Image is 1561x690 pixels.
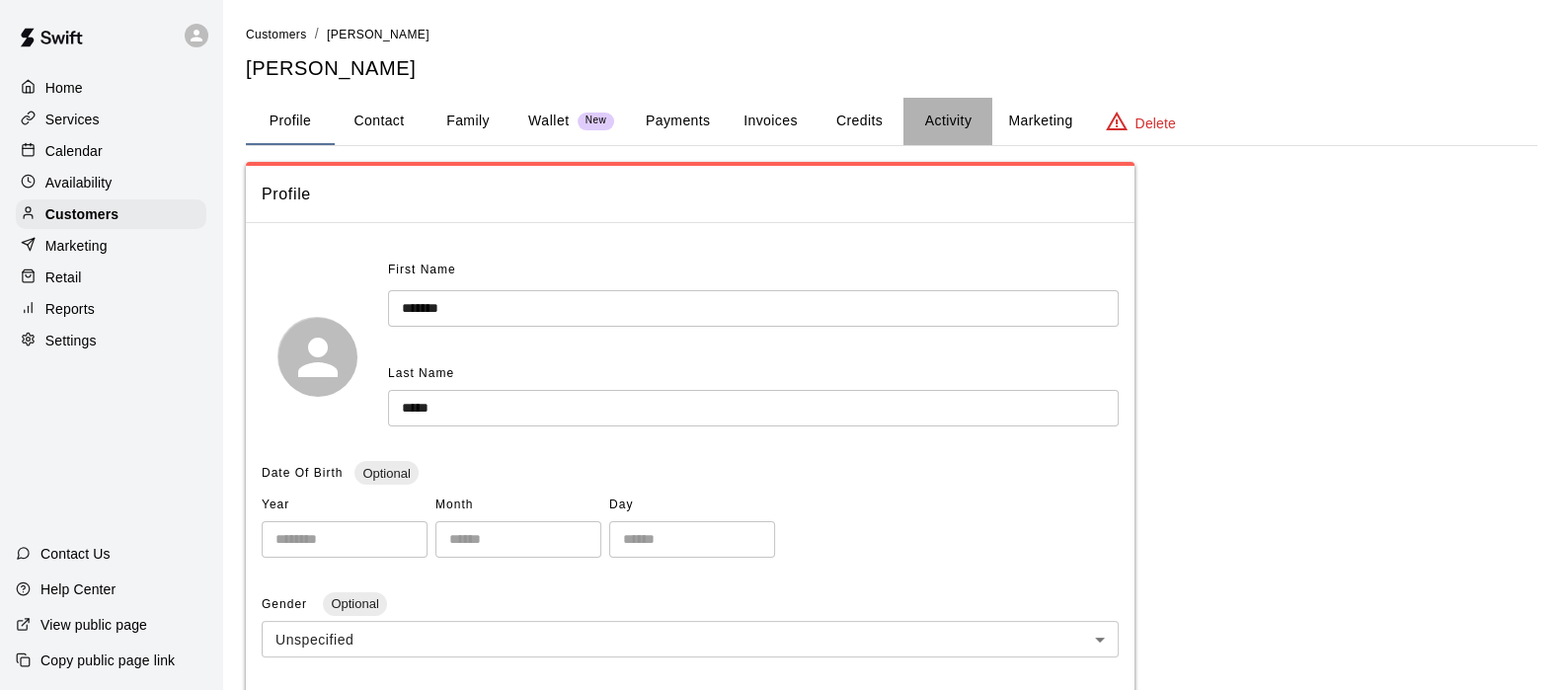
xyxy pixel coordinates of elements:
a: Home [16,73,206,103]
a: Reports [16,294,206,324]
li: / [315,24,319,44]
p: Help Center [40,579,116,599]
span: New [578,115,614,127]
p: Customers [45,204,118,224]
button: Contact [335,98,424,145]
a: Customers [246,26,307,41]
button: Marketing [992,98,1088,145]
span: Gender [262,597,311,611]
nav: breadcrumb [246,24,1537,45]
span: Month [435,490,601,521]
a: Services [16,105,206,134]
p: Availability [45,173,113,192]
a: Retail [16,263,206,292]
div: basic tabs example [246,98,1537,145]
button: Credits [815,98,903,145]
a: Calendar [16,136,206,166]
p: View public page [40,615,147,635]
p: Contact Us [40,544,111,564]
div: Unspecified [262,621,1119,657]
p: Wallet [528,111,570,131]
span: Optional [323,596,386,611]
span: Last Name [388,366,454,380]
span: Optional [354,466,418,481]
h5: [PERSON_NAME] [246,55,1537,82]
button: Activity [903,98,992,145]
button: Invoices [726,98,815,145]
p: Home [45,78,83,98]
p: Services [45,110,100,129]
span: First Name [388,255,456,286]
span: Profile [262,182,1119,207]
span: Day [609,490,775,521]
a: Availability [16,168,206,197]
span: Customers [246,28,307,41]
button: Payments [630,98,726,145]
p: Settings [45,331,97,350]
a: Marketing [16,231,206,261]
button: Profile [246,98,335,145]
a: Settings [16,326,206,355]
a: Customers [16,199,206,229]
span: Date Of Birth [262,466,343,480]
span: [PERSON_NAME] [327,28,429,41]
p: Calendar [45,141,103,161]
button: Family [424,98,512,145]
p: Delete [1135,114,1176,133]
p: Retail [45,268,82,287]
p: Marketing [45,236,108,256]
p: Reports [45,299,95,319]
span: Year [262,490,428,521]
p: Copy public page link [40,651,175,670]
